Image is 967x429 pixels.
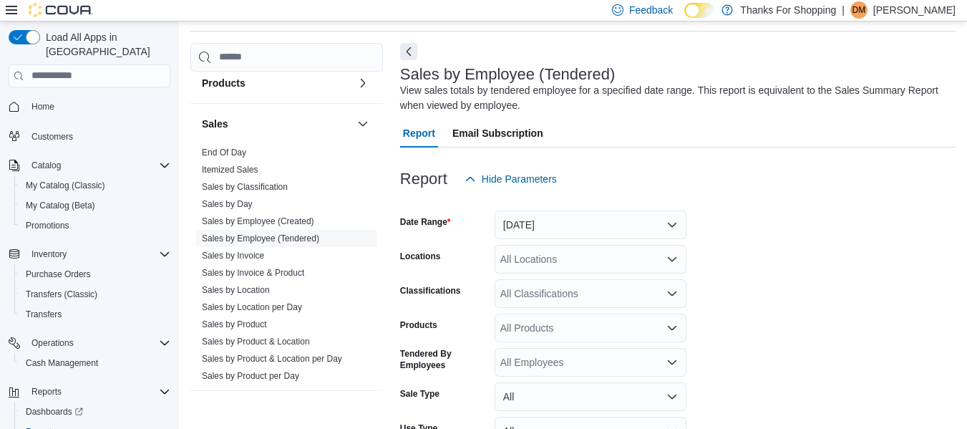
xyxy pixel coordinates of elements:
[20,217,75,234] a: Promotions
[400,285,461,297] label: Classifications
[202,354,342,364] a: Sales by Product & Location per Day
[20,197,101,214] a: My Catalog (Beta)
[26,127,170,145] span: Customers
[202,336,310,347] span: Sales by Product & Location
[202,268,304,278] a: Sales by Invoice & Product
[26,200,95,211] span: My Catalog (Beta)
[14,264,176,284] button: Purchase Orders
[202,117,228,131] h3: Sales
[666,254,678,265] button: Open list of options
[20,306,170,323] span: Transfers
[31,131,73,143] span: Customers
[202,284,270,296] span: Sales by Location
[400,170,447,188] h3: Report
[202,370,299,382] span: Sales by Product per Day
[740,1,836,19] p: Thanks For Shopping
[26,289,97,300] span: Transfers (Classic)
[31,386,62,397] span: Reports
[26,128,79,145] a: Customers
[20,177,170,194] span: My Catalog (Classic)
[202,181,288,193] span: Sales by Classification
[873,1,956,19] p: [PERSON_NAME]
[14,196,176,216] button: My Catalog (Beta)
[482,172,557,186] span: Hide Parameters
[850,1,868,19] div: Daulton MacDonald
[3,333,176,353] button: Operations
[400,43,417,60] button: Next
[666,288,678,299] button: Open list of options
[20,197,170,214] span: My Catalog (Beta)
[202,267,304,279] span: Sales by Invoice & Product
[400,66,616,83] h3: Sales by Employee (Tendered)
[26,357,98,369] span: Cash Management
[26,157,170,174] span: Catalog
[684,3,714,18] input: Dark Mode
[14,353,176,373] button: Cash Management
[354,74,371,92] button: Products
[3,96,176,117] button: Home
[202,353,342,365] span: Sales by Product & Location per Day
[354,115,371,132] button: Sales
[26,246,170,263] span: Inventory
[400,83,948,113] div: View sales totals by tendered employee for a specified date range. This report is equivalent to t...
[202,251,264,261] a: Sales by Invoice
[403,119,435,148] span: Report
[202,165,258,175] a: Itemized Sales
[26,98,60,115] a: Home
[400,319,437,331] label: Products
[684,18,685,19] span: Dark Mode
[3,382,176,402] button: Reports
[202,371,299,381] a: Sales by Product per Day
[31,249,67,260] span: Inventory
[400,251,441,262] label: Locations
[14,304,176,324] button: Transfers
[202,216,314,226] a: Sales by Employee (Created)
[20,355,170,372] span: Cash Management
[202,117,351,131] button: Sales
[666,322,678,334] button: Open list of options
[629,3,673,17] span: Feedback
[459,165,563,193] button: Hide Parameters
[495,211,686,239] button: [DATE]
[666,357,678,368] button: Open list of options
[26,383,67,400] button: Reports
[202,319,267,330] span: Sales by Product
[20,286,103,303] a: Transfers (Classic)
[842,1,845,19] p: |
[14,402,176,422] a: Dashboards
[202,148,246,158] a: End Of Day
[3,244,176,264] button: Inventory
[26,246,72,263] button: Inventory
[202,302,302,313] span: Sales by Location per Day
[29,3,93,17] img: Cova
[3,125,176,146] button: Customers
[26,269,91,280] span: Purchase Orders
[26,157,67,174] button: Catalog
[202,302,302,312] a: Sales by Location per Day
[31,160,61,171] span: Catalog
[852,1,866,19] span: DM
[202,164,258,175] span: Itemized Sales
[20,403,170,420] span: Dashboards
[20,266,170,283] span: Purchase Orders
[14,175,176,196] button: My Catalog (Classic)
[20,403,89,420] a: Dashboards
[202,216,314,227] span: Sales by Employee (Created)
[20,286,170,303] span: Transfers (Classic)
[202,337,310,347] a: Sales by Product & Location
[3,155,176,175] button: Catalog
[31,337,74,349] span: Operations
[14,216,176,236] button: Promotions
[20,355,104,372] a: Cash Management
[202,285,270,295] a: Sales by Location
[202,199,253,209] a: Sales by Day
[400,348,489,371] label: Tendered By Employees
[495,382,686,411] button: All
[40,30,170,59] span: Load All Apps in [GEOGRAPHIC_DATA]
[202,198,253,210] span: Sales by Day
[14,284,176,304] button: Transfers (Classic)
[31,101,54,112] span: Home
[20,266,97,283] a: Purchase Orders
[202,76,246,90] h3: Products
[26,406,83,418] span: Dashboards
